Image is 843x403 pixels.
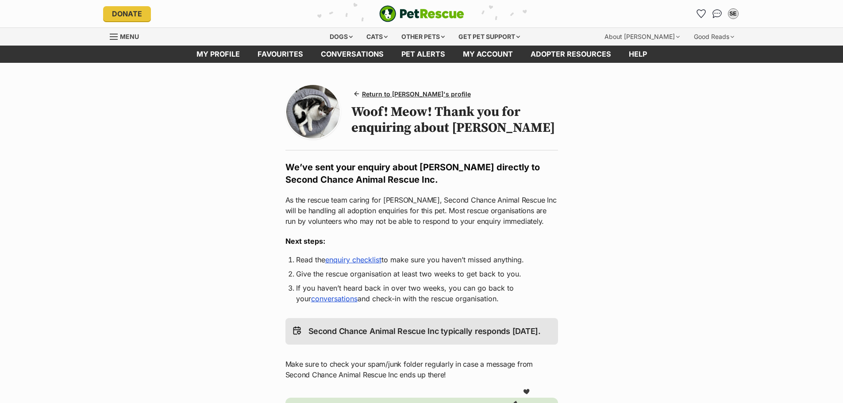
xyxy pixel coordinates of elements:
[285,236,558,246] h3: Next steps:
[694,7,708,21] a: Favourites
[286,85,340,138] img: Photo of Betty
[308,325,541,338] p: Second Chance Animal Rescue Inc typically responds [DATE].
[362,89,471,99] span: Return to [PERSON_NAME]'s profile
[712,9,722,18] img: chat-41dd97257d64d25036548639549fe6c8038ab92f7586957e7f3b1b290dea8141.svg
[598,28,686,46] div: About [PERSON_NAME]
[323,28,359,46] div: Dogs
[452,28,526,46] div: Get pet support
[688,28,740,46] div: Good Reads
[395,28,451,46] div: Other pets
[285,161,558,186] h2: We’ve sent your enquiry about [PERSON_NAME] directly to Second Chance Animal Rescue Inc.
[285,195,558,226] p: As the rescue team caring for [PERSON_NAME], Second Chance Animal Rescue Inc will be handling all...
[311,294,358,303] a: conversations
[325,255,381,264] a: enquiry checklist
[249,46,312,63] a: Favourites
[296,254,547,265] li: Read the to make sure you haven’t missed anything.
[351,104,558,136] h1: Woof! Meow! Thank you for enquiring about [PERSON_NAME]
[285,359,558,380] p: Make sure to check your spam/junk folder regularly in case a message from Second Chance Animal Re...
[296,269,547,279] li: Give the rescue organisation at least two weeks to get back to you.
[620,46,656,63] a: Help
[351,88,474,100] a: Return to [PERSON_NAME]'s profile
[726,7,740,21] button: My account
[120,33,139,40] span: Menu
[188,46,249,63] a: My profile
[379,5,464,22] img: logo-e224e6f780fb5917bec1dbf3a21bbac754714ae5b6737aabdf751b685950b380.svg
[296,283,547,304] li: If you haven’t heard back in over two weeks, you can go back to your and check-in with the rescue...
[379,5,464,22] a: PetRescue
[454,46,522,63] a: My account
[710,7,724,21] a: Conversations
[360,28,394,46] div: Cats
[110,28,145,44] a: Menu
[694,7,740,21] ul: Account quick links
[522,46,620,63] a: Adopter resources
[393,46,454,63] a: Pet alerts
[312,46,393,63] a: conversations
[729,9,738,18] div: SE
[103,6,151,21] a: Donate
